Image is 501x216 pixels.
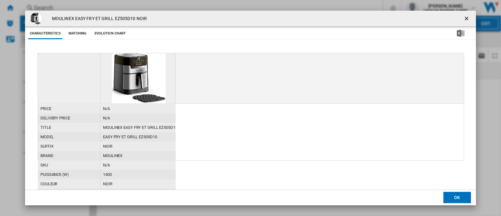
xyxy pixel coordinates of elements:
[457,29,464,37] img: excel-24x24.png
[101,170,176,179] div: 1400
[30,12,43,25] img: 71dGw8IIK1L.__AC_SX300_SY300_QL70_ML2_.jpg
[101,179,176,189] div: NOIR
[101,104,176,113] div: N/A
[112,53,165,103] img: 71dGw8IIK1L.__AC_SX300_SY300_QL70_ML2_.jpg
[38,104,100,113] div: price
[101,113,176,123] div: N/A
[447,28,474,39] button: Download in Excel
[461,12,473,25] button: getI18NText('BUTTONS.CLOSE_DIALOG')
[38,170,100,179] div: PUISSANCE (W)
[64,28,91,39] button: Matching
[443,192,471,203] button: OK
[101,123,176,132] div: MOULINEX EASY FRY ET GRILL EZ505D10 NOIR
[38,142,100,151] div: suffix
[101,189,176,198] div: 4.6
[101,142,176,151] div: NOIR
[25,11,476,205] md-dialog: Product popup
[38,151,100,161] div: brand
[38,161,100,170] div: sku
[38,132,100,142] div: model
[463,15,471,23] ng-md-icon: getI18NText('BUTTONS.CLOSE_DIALOG')
[101,161,176,170] div: N/A
[28,28,62,39] button: Characteristics
[38,113,100,123] div: delivery price
[38,123,100,132] div: title
[101,132,176,142] div: EASY FRY ET GRILL EZ505D10
[93,28,128,39] button: Evolution chart
[38,179,100,189] div: COULEUR
[38,189,100,198] div: CAPACITE (L)
[101,151,176,161] div: MOULINEX
[49,16,147,22] h4: MOULINEX EASY FRY ET GRILL EZ505D10 NOIR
